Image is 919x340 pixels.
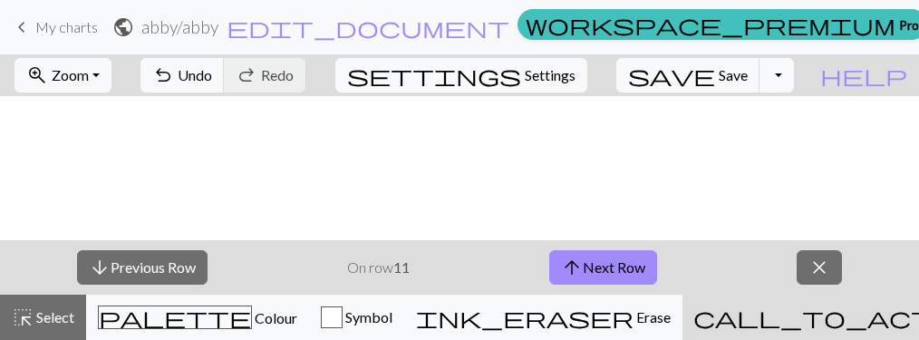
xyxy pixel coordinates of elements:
span: public [112,15,134,40]
span: My charts [35,18,98,35]
span: Erase [634,308,671,325]
button: Undo [140,58,225,92]
button: Zoom [15,58,111,92]
span: Settings [525,64,576,86]
span: ink_eraser [416,305,634,330]
button: Save [616,58,760,92]
button: SettingsSettings [335,58,587,92]
span: close [808,255,830,280]
span: Undo [178,66,212,83]
span: undo [152,63,174,88]
i: Settings [347,64,521,86]
button: Next Row [549,250,657,285]
span: Zoom [52,66,89,83]
span: highlight_alt [12,305,34,330]
span: workspace_premium [526,12,895,37]
span: help [820,63,907,88]
span: Symbol [343,308,392,325]
span: zoom_in [26,63,48,88]
button: Colour [86,295,309,340]
span: Colour [252,309,297,326]
span: save [628,63,715,88]
span: arrow_upward [561,255,583,280]
span: arrow_downward [89,255,111,280]
span: keyboard_arrow_left [11,15,33,40]
strong: 11 [393,258,410,276]
button: Symbol [309,295,404,340]
span: settings [347,63,521,88]
button: Erase [404,295,682,340]
span: Select [34,308,74,325]
h2: abby / abby [141,16,218,37]
button: Previous Row [77,250,208,285]
a: My charts [11,12,98,43]
span: palette [99,305,251,330]
span: edit_document [227,15,509,40]
span: Save [719,66,748,83]
p: On row [347,257,410,278]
